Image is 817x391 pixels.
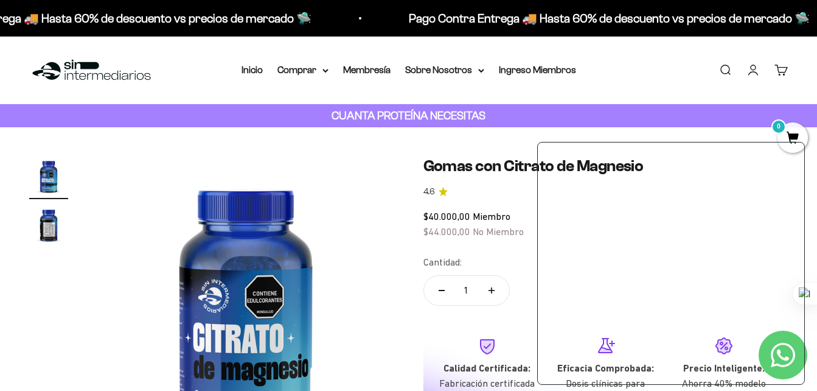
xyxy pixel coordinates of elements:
[29,157,68,199] button: Ir al artículo 1
[423,157,788,175] h1: Gomas con Citrato de Magnesio
[29,205,68,248] button: Ir al artículo 2
[423,226,470,237] span: $44.000,00
[777,132,808,146] a: 0
[29,157,68,195] img: Gomas con Citrato de Magnesio
[29,205,68,244] img: Gomas con Citrato de Magnesio
[424,276,459,305] button: Reducir cantidad
[538,141,804,384] iframe: zigpoll-iframe
[405,62,484,78] summary: Sobre Nosotros
[443,362,530,374] strong: Calidad Certificada:
[423,185,435,199] span: 4.6
[473,211,510,222] span: Miembro
[242,65,263,75] a: Inicio
[343,65,391,75] a: Membresía
[499,65,576,75] a: Ingreso Miembros
[277,62,329,78] summary: Comprar
[409,9,810,28] p: Pago Contra Entrega 🚚 Hasta 60% de descuento vs precios de mercado 🛸
[771,119,786,134] mark: 0
[332,109,485,122] strong: CUANTA PROTEÍNA NECESITAS
[474,276,509,305] button: Aumentar cantidad
[423,185,788,199] a: 4.64.6 de 5.0 estrellas
[473,226,524,237] span: No Miembro
[423,255,462,270] label: Cantidad:
[423,211,470,222] span: $40.000,00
